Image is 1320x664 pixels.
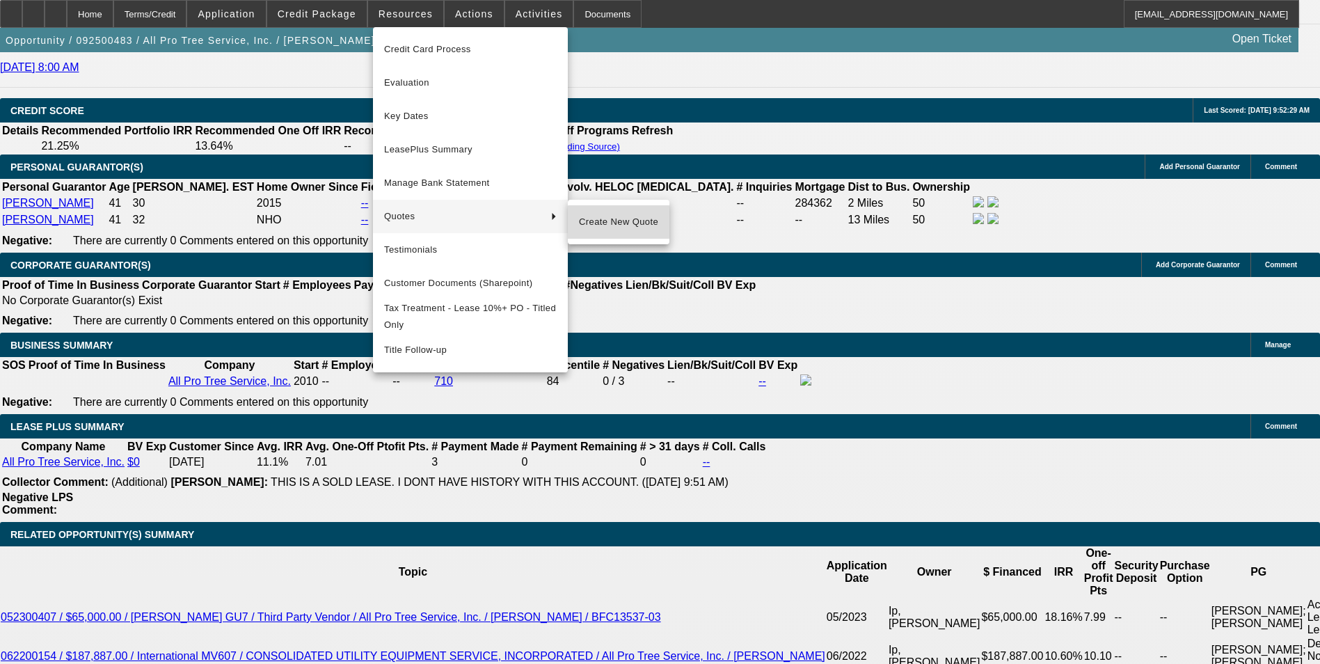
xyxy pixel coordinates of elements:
[384,141,557,158] span: LeasePlus Summary
[384,74,557,91] span: Evaluation
[384,342,557,358] span: Title Follow-up
[384,175,557,191] span: Manage Bank Statement
[579,214,658,230] span: Create New Quote
[384,41,557,58] span: Credit Card Process
[384,208,540,225] span: Quotes
[384,275,557,292] span: Customer Documents (Sharepoint)
[384,300,557,333] span: Tax Treatment - Lease 10%+ PO - Titled Only
[384,242,557,258] span: Testimonials
[384,108,557,125] span: Key Dates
